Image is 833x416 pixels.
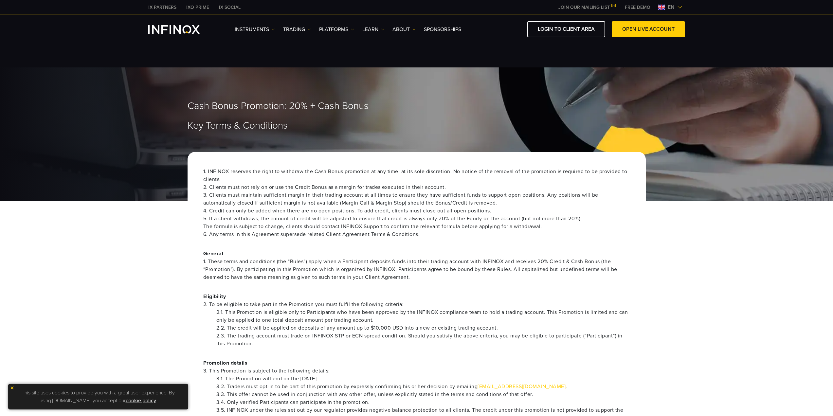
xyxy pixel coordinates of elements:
li: 2.1. This Promotion is eligible only to Participants who have been approved by the INFINOX compli... [216,308,630,324]
span: Cash Bonus Promotion: 20% + Cash Bonus [188,100,369,112]
span: 1. These terms and conditions (the “Rules”) apply when a Participant deposits funds into their tr... [203,258,630,281]
img: yellow close icon [10,386,14,390]
a: LOGIN TO CLIENT AREA [527,21,605,37]
span: 3. This Promotion is subject to the following details: [203,367,630,375]
li: 2.2. The credit will be applied on deposits of any amount up to $10,000 USD into a new or existin... [216,324,630,332]
a: Instruments [235,26,275,33]
li: 4. Credit can only be added when there are no open positions. To add credit, clients must close o... [203,207,630,215]
li: 3.4. Only verified Participants can participate in the promotion. [216,398,630,406]
li: 6. Any terms in this Agreement supersede related Client Agreement Terms & Conditions. [203,230,630,238]
p: Eligibility [203,293,630,308]
a: JOIN OUR MAILING LIST [553,5,620,10]
li: 3.2. Traders must opt-in to be part of this promotion by expressly confirming his or her decision... [216,383,630,390]
a: INFINOX MENU [620,4,655,11]
p: Promotion details [203,359,630,375]
li: 5. If a client withdraws, the amount of credit will be adjusted to ensure that credit is always o... [203,215,630,230]
a: INFINOX [214,4,245,11]
li: 1. INFINOX reserves the right to withdraw the Cash Bonus promotion at any time, at its sole discr... [203,168,630,183]
a: PLATFORMS [319,26,354,33]
span: 2. To be eligible to take part in the Promotion you must fulfil the following criteria: [203,300,630,308]
a: INFINOX Logo [148,25,215,34]
li: 3. Clients must maintain sufficient margin in their trading account at all times to ensure they h... [203,191,630,207]
li: 3.3. This offer cannot be used in conjunction with any other offer, unless explicitly stated in t... [216,390,630,398]
a: OPEN LIVE ACCOUNT [612,21,685,37]
a: INFINOX [181,4,214,11]
a: cookie policy [126,397,156,404]
li: 2. Clients must not rely on or use the Credit Bonus as a margin for trades executed in their acco... [203,183,630,191]
a: [EMAIL_ADDRESS][DOMAIN_NAME] [478,383,566,390]
h1: Key Terms & Conditions [188,120,646,131]
a: INFINOX [143,4,181,11]
a: SPONSORSHIPS [424,26,461,33]
p: General [203,250,630,281]
li: 3.1. The Promotion will end on the [DATE]. [216,375,630,383]
p: This site uses cookies to provide you with a great user experience. By using [DOMAIN_NAME], you a... [11,387,185,406]
a: Learn [362,26,384,33]
a: ABOUT [392,26,416,33]
a: TRADING [283,26,311,33]
span: en [665,3,677,11]
li: 2.3. The trading account must trade on INFINOX STP or ECN spread condition. Should you satisfy th... [216,332,630,348]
